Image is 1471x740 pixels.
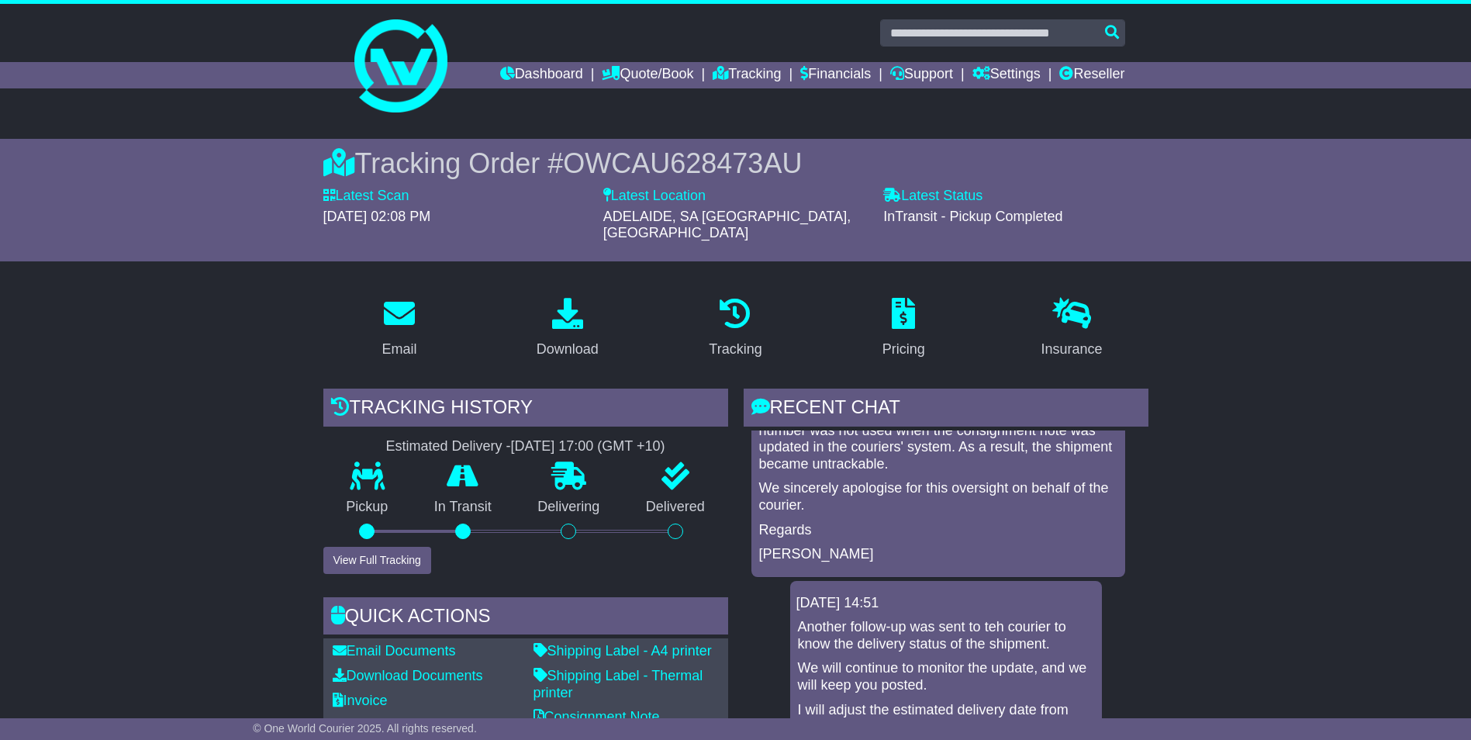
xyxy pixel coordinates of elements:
a: Shipping Label - A4 printer [533,643,712,659]
label: Latest Status [883,188,982,205]
label: Latest Scan [323,188,409,205]
span: © One World Courier 2025. All rights reserved. [253,722,477,735]
div: Quick Actions [323,597,728,639]
a: Shipping Label - Thermal printer [533,668,703,700]
div: Tracking history [323,389,728,431]
a: Settings [972,62,1041,88]
a: Tracking [713,62,781,88]
div: Insurance [1041,339,1103,360]
a: Email [371,292,426,365]
a: Download [527,292,609,365]
div: [DATE] 17:00 (GMT +10) [511,438,665,455]
a: Support [890,62,953,88]
div: Download [537,339,599,360]
p: Delivered [623,499,728,516]
a: Financials [800,62,871,88]
span: ADELAIDE, SA [GEOGRAPHIC_DATA], [GEOGRAPHIC_DATA] [603,209,851,241]
p: This issue occurred because the correct consignment number was not used when the consignment note... [759,406,1117,472]
a: Invoice [333,693,388,708]
p: Delivering [515,499,623,516]
span: [DATE] 02:08 PM [323,209,431,224]
p: Regards [759,522,1117,539]
div: [DATE] 14:51 [796,595,1096,612]
p: Pickup [323,499,412,516]
div: Email [382,339,416,360]
div: RECENT CHAT [744,389,1148,431]
a: Tracking [699,292,772,365]
a: Dashboard [500,62,583,88]
div: Pricing [882,339,925,360]
p: We will continue to monitor the update, and we will keep you posted. [798,660,1094,693]
a: Consignment Note [533,709,660,724]
a: Reseller [1059,62,1124,88]
div: Estimated Delivery - [323,438,728,455]
span: InTransit - Pickup Completed [883,209,1062,224]
a: Quote/Book [602,62,693,88]
button: View Full Tracking [323,547,431,574]
div: Tracking [709,339,761,360]
a: Insurance [1031,292,1113,365]
a: Pricing [872,292,935,365]
label: Latest Location [603,188,706,205]
p: [PERSON_NAME] [759,546,1117,563]
a: Email Documents [333,643,456,659]
div: Tracking Order # [323,147,1148,180]
p: In Transit [411,499,515,516]
p: We sincerely apologise for this oversight on behalf of the courier. [759,480,1117,514]
p: Another follow-up was sent to teh courier to know the delivery status of the shipment. [798,619,1094,652]
a: Download Documents [333,668,483,683]
span: OWCAU628473AU [563,147,802,179]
